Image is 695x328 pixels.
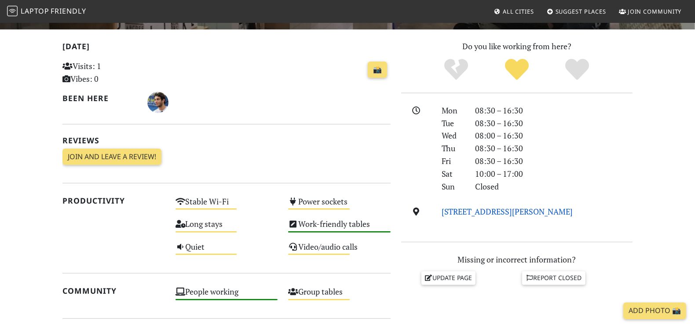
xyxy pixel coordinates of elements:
div: Fri [436,155,470,168]
span: Friendly [51,6,86,16]
div: Closed [470,180,638,193]
span: All Cities [503,7,534,15]
h2: [DATE] [62,42,391,55]
h2: Been here [62,94,137,103]
div: Quiet [170,240,283,262]
span: Join Community [628,7,682,15]
span: Laptop [21,6,49,16]
h2: Community [62,286,165,295]
a: All Cities [490,4,538,19]
img: 3274-victor-henrique.jpg [147,92,168,113]
div: Thu [436,142,470,155]
div: 10:00 – 17:00 [470,168,638,180]
h2: Reviews [62,136,391,145]
div: Long stays [170,217,283,239]
a: LaptopFriendly LaptopFriendly [7,4,86,19]
div: 08:00 – 16:30 [470,129,638,142]
div: 08:30 – 16:30 [470,117,638,130]
a: [STREET_ADDRESS][PERSON_NAME] [442,206,573,217]
div: Mon [436,104,470,117]
div: Stable Wi-Fi [170,194,283,217]
span: Victor Henrique Zuanazzi de Abreu [147,96,168,107]
p: Missing or incorrect information? [401,253,633,266]
span: Suggest Places [556,7,607,15]
a: 📸 [368,62,387,78]
div: Group tables [283,284,396,307]
div: People working [170,284,283,307]
p: Do you like working from here? [401,40,633,53]
div: Power sockets [283,194,396,217]
div: Sat [436,168,470,180]
div: Wed [436,129,470,142]
div: 08:30 – 16:30 [470,142,638,155]
a: Join Community [615,4,685,19]
div: No [426,58,487,82]
div: Definitely! [547,58,608,82]
a: Suggest Places [543,4,610,19]
h2: Productivity [62,196,165,205]
a: Report closed [522,271,585,284]
div: Video/audio calls [283,240,396,262]
a: Update page [421,271,476,284]
div: Yes [486,58,547,82]
a: Join and leave a review! [62,149,161,165]
p: Visits: 1 Vibes: 0 [62,60,165,85]
div: 08:30 – 16:30 [470,104,638,117]
div: Tue [436,117,470,130]
div: Sun [436,180,470,193]
img: LaptopFriendly [7,6,18,16]
div: Work-friendly tables [283,217,396,239]
div: 08:30 – 16:30 [470,155,638,168]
